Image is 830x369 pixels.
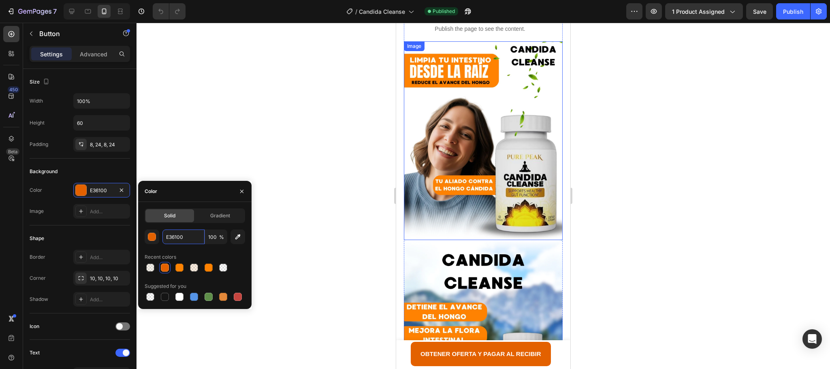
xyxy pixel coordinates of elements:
[145,283,186,290] div: Suggested for you
[145,253,176,261] div: Recent colors
[74,116,130,130] input: Auto
[164,212,175,219] span: Solid
[753,8,766,15] span: Save
[30,119,45,127] div: Height
[802,329,822,349] div: Open Intercom Messenger
[30,275,46,282] div: Corner
[8,86,19,93] div: 450
[672,7,725,16] span: 1 product assigned
[433,8,455,15] span: Published
[53,6,57,16] p: 7
[30,187,42,194] div: Color
[80,50,107,58] p: Advanced
[6,148,19,155] div: Beta
[30,97,43,105] div: Width
[30,235,44,242] div: Shape
[90,275,128,282] div: 10, 10, 10, 10
[3,3,60,19] button: 7
[74,94,130,108] input: Auto
[90,208,128,215] div: Add...
[90,254,128,261] div: Add...
[776,3,810,19] button: Publish
[30,141,48,148] div: Padding
[746,3,773,19] button: Save
[30,208,44,215] div: Image
[210,212,230,219] span: Gradient
[145,188,157,195] div: Color
[783,7,803,16] div: Publish
[153,3,186,19] div: Undo/Redo
[90,296,128,303] div: Add...
[396,23,570,369] iframe: Design area
[30,253,45,261] div: Border
[355,7,357,16] span: /
[90,141,128,148] div: 8, 24, 8, 24
[30,349,40,356] div: Text
[665,3,743,19] button: 1 product assigned
[30,168,58,175] div: Background
[40,50,63,58] p: Settings
[30,77,51,88] div: Size
[39,29,108,39] p: Button
[30,296,48,303] div: Shadow
[359,7,405,16] span: Candida Cleanse
[90,187,113,194] div: E36100
[219,234,224,241] span: %
[162,230,205,244] input: Eg: FFFFFF
[30,323,39,330] div: Icon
